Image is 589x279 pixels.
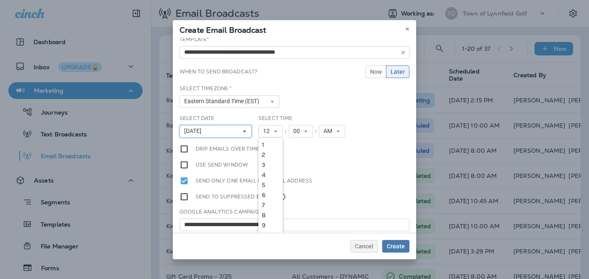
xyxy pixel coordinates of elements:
span: AM [323,128,336,135]
span: Later [391,69,405,75]
label: Use send window [195,160,248,169]
span: 12 [263,128,273,135]
label: Send to suppressed emails. [195,192,286,201]
button: Now [365,65,386,78]
a: 3 [258,160,283,170]
span: Now [370,69,382,75]
button: Create [382,240,409,253]
span: 00 [293,128,303,135]
button: [DATE] [180,125,252,138]
a: 9 [258,220,283,230]
label: Select Timezone [180,85,232,92]
a: 2 [258,150,283,160]
span: Eastern Standard Time (EST) [184,98,263,105]
label: Template [180,36,209,43]
button: AM [319,125,345,138]
button: Cancel [350,240,378,253]
span: Cancel [355,243,373,249]
button: Eastern Standard Time (EST) [180,95,279,108]
a: 5 [258,180,283,190]
a: 4 [258,170,283,180]
label: Select Date [180,115,215,122]
div: Create Email Broadcast [173,20,416,38]
a: 7 [258,200,283,210]
a: 1 [258,140,283,150]
div: : [313,125,319,138]
a: 6 [258,190,283,200]
label: Google Analytics Campaign Title [180,209,278,215]
label: Send only one email per email address [195,176,312,185]
a: 8 [258,210,283,220]
label: Select Time [258,115,293,122]
span: Create [387,243,405,249]
a: 10 [258,230,283,240]
label: Drip emails over time [195,144,259,154]
button: 00 [289,125,313,138]
label: When to send broadcast? [180,68,257,75]
button: Later [386,65,409,78]
div: : [283,125,289,138]
span: [DATE] [184,128,205,135]
button: 12 [258,125,283,138]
